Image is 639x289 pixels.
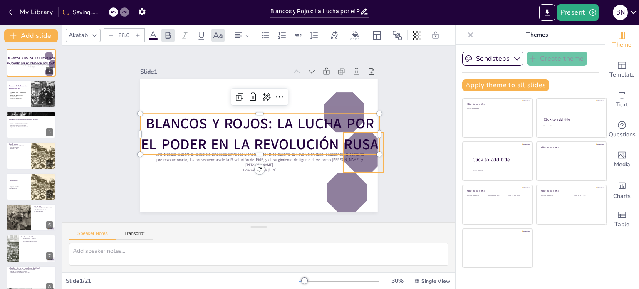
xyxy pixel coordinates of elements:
button: B N [613,4,628,21]
span: Crecimiento de movimientos revolucionarios [10,94,23,97]
span: Media [614,160,630,169]
span: Position [392,30,402,40]
p: La Guerra Civil Rusa [21,236,53,238]
p: Los Blancos [10,180,29,182]
div: 1 [7,49,56,77]
p: Implicaciones para el futuro del régimen [9,272,53,273]
div: Add text boxes [605,85,639,115]
p: Este trabajo explora la compleja dinámica entre los Blancos y los Rojos durante la Revolución Rus... [9,64,53,67]
p: Este trabajo explora la compleja dinámica entre los Blancos y los Rojos durante la Revolución Rus... [150,96,343,217]
div: 7 [7,235,56,262]
div: 3 [46,128,53,136]
button: My Library [6,5,57,19]
div: 1 [46,67,53,74]
div: 5 [46,190,53,198]
div: Click to add text [543,125,599,127]
p: División social profunda [21,239,53,241]
span: Text [616,100,628,109]
div: Layout [370,29,384,42]
span: Table [614,220,629,229]
button: Sendsteps [462,52,523,66]
span: Crisis del régimen zarista [10,97,22,99]
button: Speaker Notes [69,231,116,240]
div: Change the overall theme [605,25,639,55]
div: Click to add body [473,170,525,172]
span: Template [609,70,635,79]
div: Click to add text [541,195,567,197]
div: 7 [46,252,53,260]
div: Add ready made slides [605,55,639,85]
div: 4 [7,142,56,169]
div: Saving...... [63,8,98,16]
div: Background color [349,31,362,40]
button: Export to PowerPoint [539,4,555,21]
div: 4 [46,160,53,167]
button: Present [557,4,599,21]
button: Add slide [4,29,58,42]
p: Estrategia débil [9,148,29,150]
div: Click to add title [467,189,527,193]
div: 6 [7,204,56,231]
p: Objetivos variados [9,146,29,148]
p: Rivalidad entre [PERSON_NAME] y [PERSON_NAME] [9,269,53,270]
p: Estrategia débil [8,188,28,189]
p: Lucha ideológica [34,210,53,212]
input: Insert title [270,5,360,17]
div: Click to add text [467,108,527,110]
button: Create theme [527,52,587,66]
div: Click to add text [508,195,527,197]
p: Aumento de la conciencia política [8,124,52,126]
div: Slide 1 / 21 [66,277,299,285]
span: Desigualdad social y política como causas [10,91,26,94]
p: Generated with [URL] [9,67,53,68]
div: 2 [46,98,53,105]
p: Coalición diversa de fuerzas [8,184,28,186]
p: Objetivos variados [8,186,28,188]
p: Los Blancos [9,143,29,146]
div: Get real-time input from your audience [605,115,639,145]
p: Themes [477,25,597,45]
div: 5 [7,173,56,200]
div: Click to add title [473,156,526,163]
div: Click to add text [467,195,486,197]
p: Consecuencias de la Revolución de 1905 [9,118,53,121]
p: Preparación para futuros movimientos [8,126,52,128]
p: ¿Quiebre Interno del Socialismo Soviético? [9,267,53,269]
div: Click to add title [544,117,599,122]
p: Los Rojos [34,205,53,207]
div: Add charts and graphs [605,175,639,205]
div: Add images, graphics, shapes or video [605,145,639,175]
div: Click to add title [467,102,527,106]
div: Akatab [67,30,89,41]
div: Click to add title [541,146,601,149]
p: Coalición diversa de fuerzas [9,145,29,147]
span: Questions [609,130,636,139]
p: Movilización de las masas [34,209,53,210]
span: Charts [613,192,631,201]
div: 2 [7,80,56,107]
div: Add a table [605,205,639,235]
div: Click to add text [488,195,506,197]
p: Consolidación del poder rojo [21,241,53,242]
button: Apply theme to all slides [462,79,549,91]
span: Theme [612,40,632,49]
p: Visiones diferentes del socialismo [9,270,53,272]
button: Transcript [116,231,153,240]
div: Click to add title [541,189,601,193]
div: B N [613,5,628,20]
p: Reformas limitadas tras la revolución [8,123,52,125]
div: Text effects [328,29,340,42]
strong: Blancos y Rojos: La Lucha por el Poder en la Revolución Rusa [147,60,369,211]
div: 3 [7,111,56,138]
span: Single View [421,278,450,284]
p: Conflicto brutal y violento [21,238,53,240]
div: 30 % [387,277,407,285]
p: Transformación hacia el socialismo [34,207,53,209]
strong: Contexto de la Rusia Pre-Revolucionaria [9,85,27,89]
div: Slide 1 [185,17,317,98]
div: Click to add text [574,195,600,197]
div: 6 [46,221,53,229]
